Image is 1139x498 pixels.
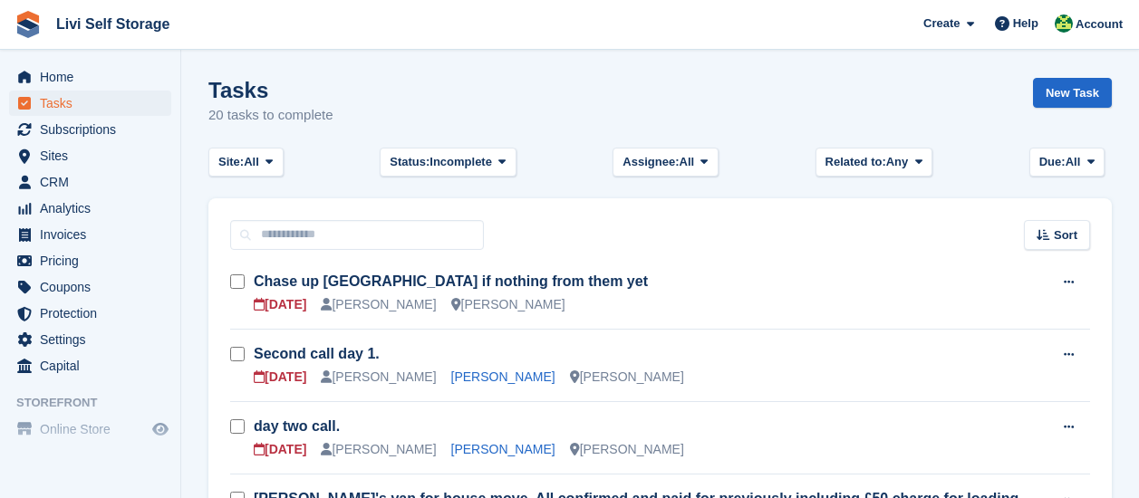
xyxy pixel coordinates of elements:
[254,368,306,387] div: [DATE]
[208,78,333,102] h1: Tasks
[1039,153,1066,171] span: Due:
[40,143,149,168] span: Sites
[9,327,171,352] a: menu
[816,148,932,177] button: Related to: Any
[380,148,516,177] button: Status: Incomplete
[623,153,679,171] span: Assignee:
[1055,14,1073,33] img: Alex Handyside
[9,91,171,116] a: menu
[9,248,171,273] a: menu
[40,274,149,300] span: Coupons
[40,327,149,352] span: Settings
[321,440,436,459] div: [PERSON_NAME]
[886,153,909,171] span: Any
[570,440,684,459] div: [PERSON_NAME]
[1013,14,1038,33] span: Help
[40,248,149,273] span: Pricing
[49,9,177,39] a: Livi Self Storage
[1033,78,1112,108] a: New Task
[150,418,171,440] a: Preview store
[1054,226,1077,244] span: Sort
[40,353,149,378] span: Capital
[254,440,306,459] div: [DATE]
[680,153,695,171] span: All
[9,64,171,90] a: menu
[40,222,149,247] span: Invoices
[9,117,171,142] a: menu
[9,274,171,300] a: menu
[1076,15,1123,34] span: Account
[1066,153,1081,171] span: All
[430,153,492,171] span: Incomplete
[390,153,430,171] span: Status:
[321,368,436,387] div: [PERSON_NAME]
[451,442,555,456] a: [PERSON_NAME]
[244,153,259,171] span: All
[40,169,149,195] span: CRM
[40,301,149,326] span: Protection
[14,11,42,38] img: stora-icon-8386f47178a22dfd0bd8f6a31ec36ba5ce8667c1dd55bd0f319d3a0aa187defe.svg
[825,153,886,171] span: Related to:
[9,417,171,442] a: menu
[40,117,149,142] span: Subscriptions
[40,196,149,221] span: Analytics
[923,14,960,33] span: Create
[451,295,565,314] div: [PERSON_NAME]
[208,105,333,126] p: 20 tasks to complete
[9,353,171,378] a: menu
[254,295,306,314] div: [DATE]
[254,346,380,361] a: Second call day 1.
[613,148,719,177] button: Assignee: All
[16,394,180,412] span: Storefront
[321,295,436,314] div: [PERSON_NAME]
[218,153,244,171] span: Site:
[9,169,171,195] a: menu
[40,64,149,90] span: Home
[254,418,340,434] a: day two call.
[9,301,171,326] a: menu
[208,148,284,177] button: Site: All
[254,273,648,289] a: Chase up [GEOGRAPHIC_DATA] if nothing from them yet
[451,369,555,384] a: [PERSON_NAME]
[1029,148,1105,177] button: Due: All
[9,196,171,221] a: menu
[9,143,171,168] a: menu
[40,91,149,116] span: Tasks
[40,417,149,442] span: Online Store
[570,368,684,387] div: [PERSON_NAME]
[9,222,171,247] a: menu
